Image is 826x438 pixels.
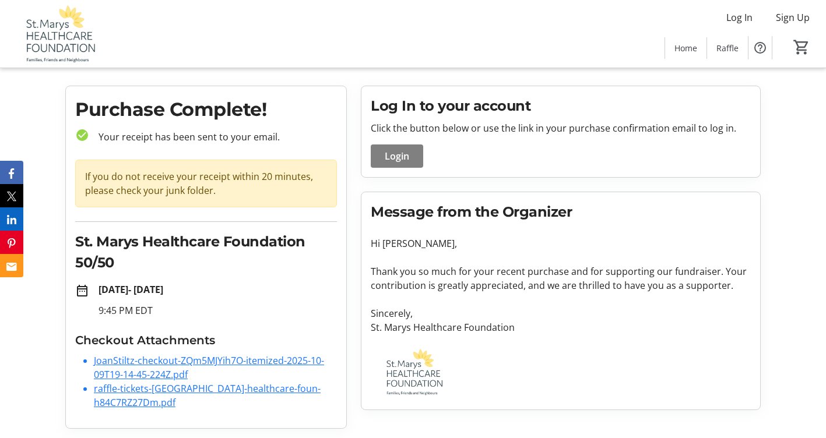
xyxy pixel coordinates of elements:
[716,42,739,54] span: Raffle
[7,5,111,63] img: St. Marys Healthcare Foundation's Logo
[371,264,751,292] p: Thank you so much for your recent purchase and for supporting our fundraiser. Your contribution i...
[726,10,753,24] span: Log In
[791,37,812,58] button: Cart
[75,160,337,207] div: If you do not receive your receipt within 20 minutes, please check your junk folder.
[75,96,337,123] h1: Purchase Complete!
[371,320,751,334] p: St. Marys Healthcare Foundation
[776,10,810,24] span: Sign Up
[94,382,321,409] a: raffle-tickets-[GEOGRAPHIC_DATA]-healthcare-foun-h84C7RZ27Dm.pdf
[99,303,337,317] p: 9:45 PM EDT
[371,306,751,320] p: Sincerely,
[371,236,751,250] p: Hi [PERSON_NAME],
[717,8,762,27] button: Log In
[674,42,697,54] span: Home
[707,37,748,59] a: Raffle
[371,144,423,168] button: Login
[385,149,409,163] span: Login
[89,130,337,144] p: Your receipt has been sent to your email.
[371,96,751,116] h2: Log In to your account
[371,202,751,222] h2: Message from the Organizer
[371,121,751,135] p: Click the button below or use the link in your purchase confirmation email to log in.
[94,354,324,381] a: JoanStiltz-checkout-ZQm5MJYih7O-itemized-2025-10-09T19-14-45-224Z.pdf
[75,284,89,298] mat-icon: date_range
[665,37,707,59] a: Home
[371,348,455,395] img: St. Marys Healthcare Foundation logo
[748,36,772,59] button: Help
[767,8,819,27] button: Sign Up
[99,283,163,296] strong: [DATE] - [DATE]
[75,231,337,273] h2: St. Marys Healthcare Foundation 50/50
[75,128,89,142] mat-icon: check_circle
[75,331,337,349] h3: Checkout Attachments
